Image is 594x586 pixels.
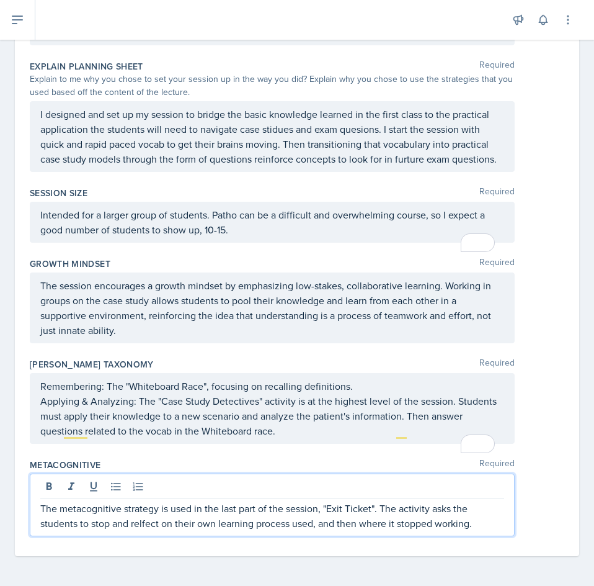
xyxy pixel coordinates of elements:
[479,258,515,270] span: Required
[40,394,504,438] p: Applying & Analyzing: The "Case Study Detectives" activity is at the highest level of the session...
[30,358,154,371] label: [PERSON_NAME] Taxonomy
[40,207,504,237] div: To enrich screen reader interactions, please activate Accessibility in Grammarly extension settings
[40,207,504,237] p: Intended for a larger group of students. Patho can be a difficult and overwhelming course, so I e...
[40,379,504,394] p: Remembering: The "Whiteboard Race", focusing on recalling definitions.
[40,107,504,166] p: I designed and set up my session to bridge the basic knowledge learned in the first class to the ...
[479,60,515,73] span: Required
[30,73,515,99] div: Explain to me why you chose to set your session up in the way you did? Explain why you chose to u...
[40,278,504,338] p: The session encourages a growth mindset by emphasizing low-stakes, collaborative learning. Workin...
[30,258,110,270] label: Growth Mindset
[30,187,87,199] label: Session Size
[479,187,515,199] span: Required
[30,459,101,471] label: Metacognitive
[479,358,515,371] span: Required
[30,60,143,73] label: Explain Planning Sheet
[40,379,504,438] div: To enrich screen reader interactions, please activate Accessibility in Grammarly extension settings
[40,501,504,531] p: The metacognitive strategy is used in the last part of the session, "Exit Ticket". The activity a...
[479,459,515,471] span: Required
